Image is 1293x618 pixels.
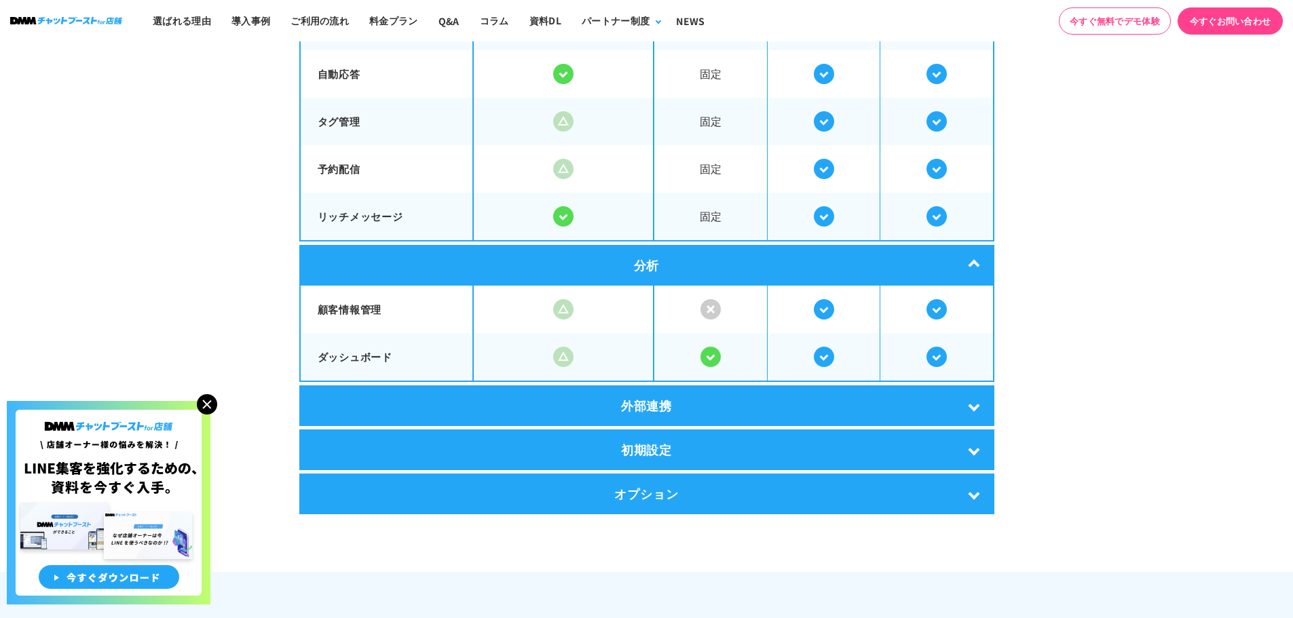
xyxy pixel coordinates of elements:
[318,161,456,177] p: 予約配信
[318,302,456,317] p: 顧客情報管理
[7,401,210,417] a: 店舗オーナー様の悩みを解決!LINE集客を狂化するための資料を今すぐ入手!
[654,147,767,191] span: 固定
[299,474,994,514] div: オプション
[1178,7,1283,35] a: 今すぐお問い合わせ
[299,245,994,286] div: 分析
[654,194,767,238] span: 固定
[654,52,767,96] span: 固定
[654,99,767,143] span: 固定
[1059,7,1171,35] a: 今すぐ無料でデモ体験
[299,385,994,426] div: 外部連携
[318,209,456,225] p: リッチメッセージ
[299,429,994,470] div: 初期設定
[318,349,456,365] p: ダッシュボード
[582,14,650,28] div: パートナー制度
[318,66,456,82] p: 自動応答
[10,17,122,24] img: ロゴ
[7,401,210,604] img: 店舗オーナー様の悩みを解決!LINE集客を狂化するための資料を今すぐ入手!
[318,114,456,130] p: タグ管理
